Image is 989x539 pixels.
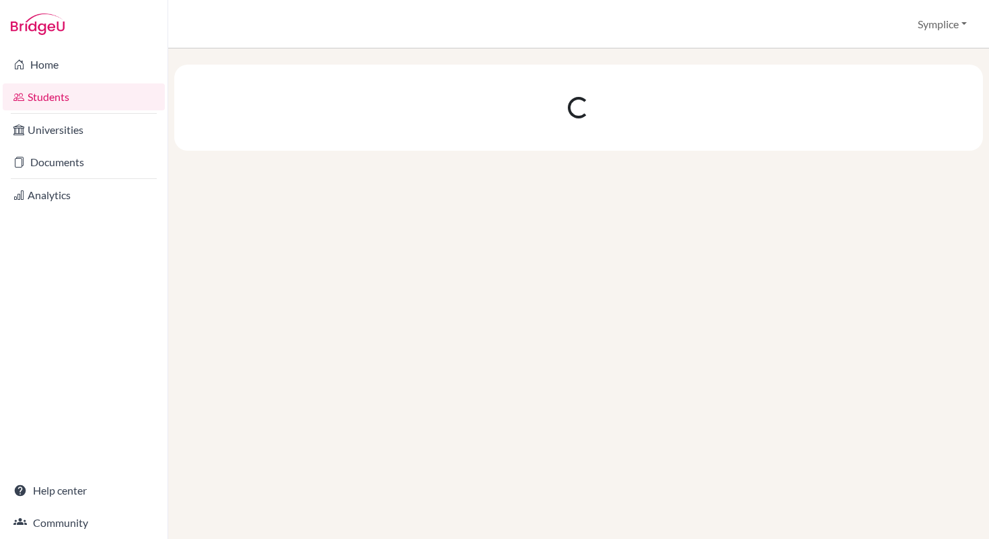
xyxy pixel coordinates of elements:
a: Help center [3,477,165,504]
button: Symplice [912,11,973,37]
img: Bridge-U [11,13,65,35]
a: Community [3,509,165,536]
a: Analytics [3,182,165,209]
a: Universities [3,116,165,143]
a: Documents [3,149,165,176]
a: Home [3,51,165,78]
a: Students [3,83,165,110]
